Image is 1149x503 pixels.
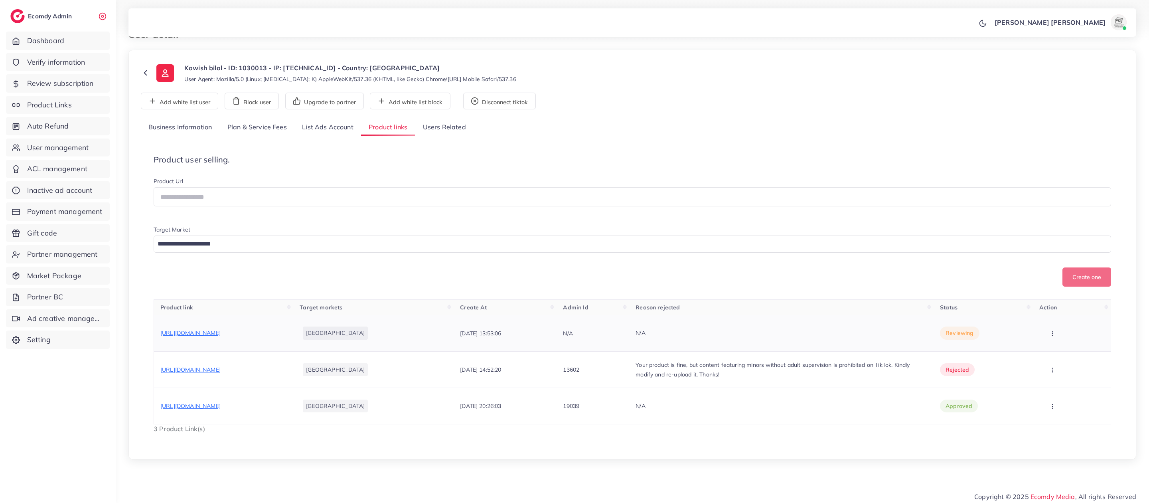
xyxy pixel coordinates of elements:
[6,267,110,285] a: Market Package
[6,53,110,71] a: Verify information
[995,18,1106,27] p: [PERSON_NAME] [PERSON_NAME]
[27,143,89,153] span: User management
[6,117,110,135] a: Auto Refund
[27,271,81,281] span: Market Package
[28,12,74,20] h2: Ecomdy Admin
[155,238,1101,250] input: Search for option
[27,228,57,238] span: Gift code
[6,288,110,306] a: Partner BC
[6,139,110,157] a: User management
[6,245,110,263] a: Partner management
[10,9,74,23] a: logoEcomdy Admin
[1031,493,1075,501] a: Ecomdy Media
[6,74,110,93] a: Review subscription
[990,14,1130,30] a: [PERSON_NAME] [PERSON_NAME]avatar
[6,32,110,50] a: Dashboard
[6,96,110,114] a: Product Links
[6,309,110,328] a: Ad creative management
[10,9,25,23] img: logo
[27,36,64,46] span: Dashboard
[27,100,72,110] span: Product Links
[27,292,63,302] span: Partner BC
[1111,14,1127,30] img: avatar
[154,236,1111,253] div: Search for option
[6,224,110,242] a: Gift code
[27,185,93,196] span: Inactive ad account
[27,121,69,131] span: Auto Refund
[27,57,85,67] span: Verify information
[27,206,103,217] span: Payment management
[1075,492,1136,501] span: , All rights Reserved
[974,492,1136,501] span: Copyright © 2025
[6,202,110,221] a: Payment management
[27,78,94,89] span: Review subscription
[27,164,87,174] span: ACL management
[27,249,98,259] span: Partner management
[27,313,104,324] span: Ad creative management
[6,181,110,200] a: Inactive ad account
[6,160,110,178] a: ACL management
[27,335,51,345] span: Setting
[6,331,110,349] a: Setting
